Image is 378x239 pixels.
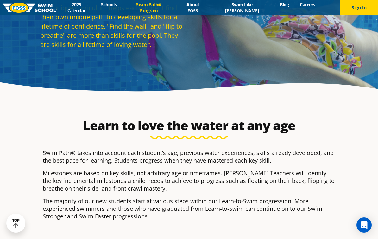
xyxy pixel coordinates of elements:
a: About FOSS [176,2,210,14]
a: Schools [96,2,122,8]
a: 2025 Calendar [57,2,96,14]
div: Open Intercom Messenger [356,217,372,233]
a: Careers [294,2,321,8]
div: TOP [12,218,20,228]
p: Our unique curriculum helps each student find their own unique path to developing skills for a li... [40,3,186,49]
img: FOSS Swim School Logo [3,3,57,13]
a: Blog [274,2,294,8]
p: The majority of our new students start at various steps within our Learn-to-Swim progression. Mor... [43,197,335,220]
a: Swim Like [PERSON_NAME] [210,2,274,14]
h2: Learn to love the water at any age [40,118,338,133]
a: Swim Path® Program [122,2,176,14]
p: Swim Path® takes into account each student’s age, previous water experiences, skills already deve... [43,149,335,164]
p: Milestones are based on key skills, not arbitrary age or timeframes. [PERSON_NAME] Teachers will ... [43,169,335,192]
